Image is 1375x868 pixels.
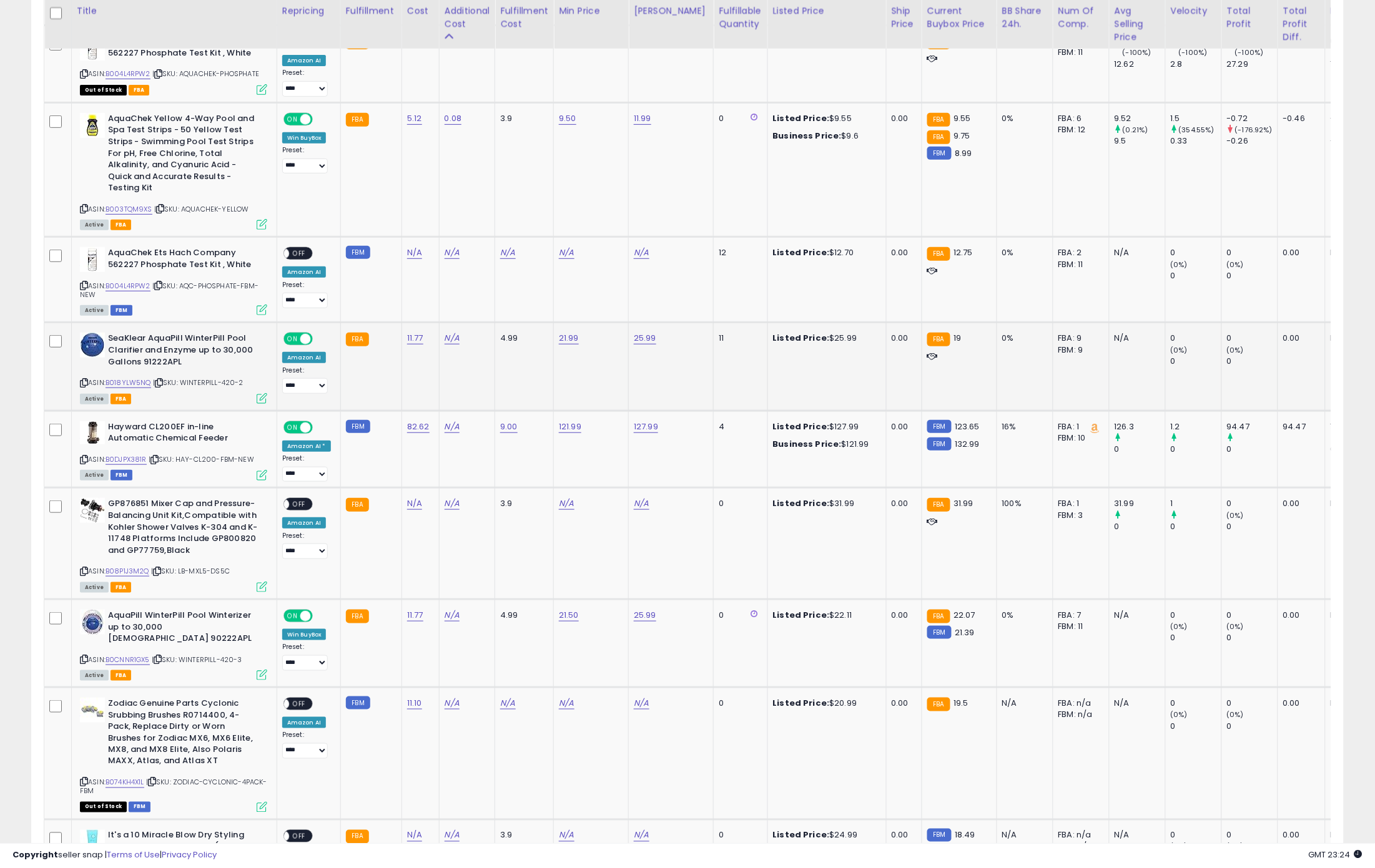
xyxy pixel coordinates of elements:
span: | SKU: LB-MXL5-DS5C [151,566,230,576]
div: 0 [1227,247,1278,258]
span: 31.99 [954,497,973,509]
div: FBA: 1 [1058,421,1100,432]
span: FBA [111,670,132,681]
div: 2.8 [1171,59,1221,70]
div: N/A [1115,698,1156,709]
div: Preset: [282,532,331,559]
b: AquaPill WinterPill Pool Winterizer up to 30,000 [DEMOGRAPHIC_DATA] 90222APL [108,610,260,648]
div: Preset: [282,281,331,308]
img: 41REdywOdAL._SL40_.jpg [80,498,105,523]
small: (0%) [1227,260,1244,270]
div: $22.11 [773,610,877,621]
div: ASIN: [80,333,267,402]
small: FBM [346,696,370,710]
div: FBM: 12 [1058,124,1100,135]
small: FBA [346,113,369,127]
div: Velocity [1171,4,1216,17]
b: Listed Price: [773,246,830,258]
small: FBA [346,498,369,512]
div: 3.9 [500,113,544,124]
a: B004L4RPW2 [106,281,150,291]
div: 0 [1171,610,1221,621]
div: 0 [1227,632,1278,643]
div: -0.46 [1283,113,1316,124]
b: Business Price: [773,130,842,142]
div: FBM: 11 [1058,259,1100,270]
div: BB Share 24h. [1002,4,1048,31]
a: 121.99 [559,421,581,433]
div: 0.00 [892,333,912,344]
a: 11.99 [634,112,651,125]
a: 9.50 [559,112,576,125]
span: All listings currently available for purchase on Amazon [80,470,109,480]
div: $20.99 [773,698,877,709]
span: FBA [111,394,132,404]
div: [PERSON_NAME] [634,4,708,17]
div: 4 [719,421,757,432]
span: | SKU: AQUACHEK-YELLOW [154,204,249,214]
div: 0 [719,698,757,709]
span: FBA [129,85,150,95]
a: B08P1J3M2Q [106,566,149,577]
a: 82.62 [407,421,430,433]
div: 0.00 [892,610,912,621]
div: Preset: [282,69,331,96]
a: N/A [634,829,649,842]
a: B0CNNR1GX5 [106,655,150,665]
div: 126.3 [1115,421,1165,432]
div: N/A [1115,610,1156,621]
div: 0 [1227,698,1278,709]
span: OFF [289,699,309,710]
div: 0 [1227,333,1278,344]
small: (-100%) [1123,47,1151,57]
div: 0 [1171,721,1221,732]
div: N/A [1115,247,1156,258]
div: 16% [1002,421,1043,432]
div: Additional Cost [445,4,490,31]
div: FBM: n/a [1058,709,1100,720]
a: N/A [634,246,649,259]
a: N/A [407,497,422,510]
small: (0%) [1227,510,1244,520]
div: Total Profit [1227,4,1273,31]
div: N/A [1115,333,1156,344]
img: 41QprrIJ4RL._SL40_.jpg [80,333,105,358]
a: N/A [559,697,574,710]
span: ON [285,114,300,124]
span: 12.75 [954,246,973,258]
div: 0.00 [1283,698,1316,709]
div: Num of Comp. [1058,4,1104,31]
a: N/A [407,829,422,842]
div: Listed Price [773,4,881,17]
img: 41KkiUAnZgL._SL40_.jpg [80,113,105,138]
div: Ship Price [892,4,917,31]
a: N/A [445,829,460,842]
small: (0%) [1171,710,1188,719]
small: (354.55%) [1179,125,1215,135]
div: 0.00 [1283,498,1316,509]
div: FBM: 11 [1058,621,1100,632]
a: N/A [500,246,515,259]
div: 0.33 [1171,135,1221,147]
a: N/A [445,332,460,344]
div: 0.00 [1283,247,1316,258]
a: 127.99 [634,421,658,433]
div: 0 [1227,521,1278,532]
div: FBM: 10 [1058,432,1100,444]
div: 9.52 [1115,113,1165,124]
div: 4.99 [500,333,544,344]
div: 0% [1002,333,1043,344]
div: 0 [1227,270,1278,281]
div: Current Buybox Price [927,4,992,31]
small: FBA [346,333,369,346]
b: AquaChek Ets Hach Company 562227 Phosphate Test Kit , White [108,36,260,62]
b: AquaChek Yellow 4-Way Pool and Spa Test Strips - 50 Yellow Test Strips - Swimming Pool Test Strip... [108,113,260,197]
small: (0%) [1171,260,1188,270]
small: FBM [927,437,952,451]
div: N/A [1002,698,1043,709]
span: OFF [311,611,331,622]
span: ON [285,334,300,344]
b: SeaKlear AquaPill WinterPill Pool Clarifier and Enzyme up to 30,000 Gallons 91222APL [108,333,260,371]
div: ASIN: [80,36,267,94]
div: 0 [1227,356,1278,367]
